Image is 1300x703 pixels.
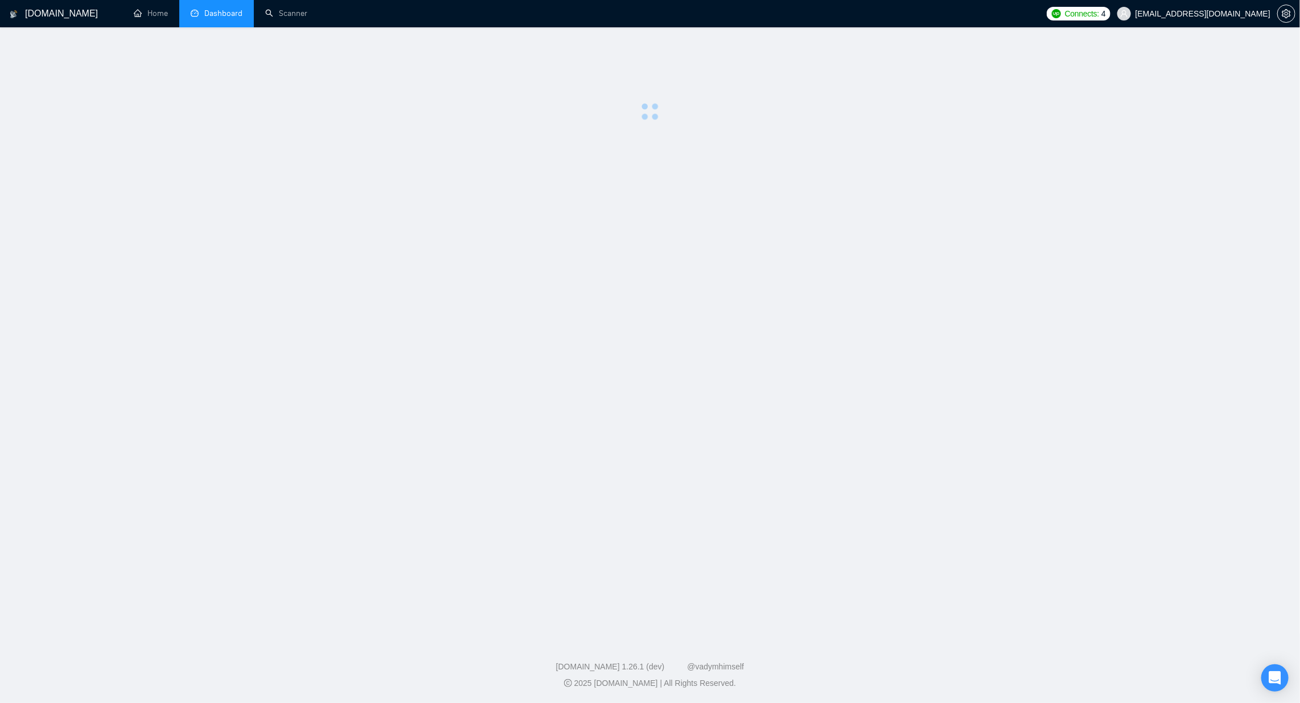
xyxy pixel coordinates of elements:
[204,9,242,18] span: Dashboard
[9,677,1291,689] div: 2025 [DOMAIN_NAME] | All Rights Reserved.
[1277,5,1295,23] button: setting
[1052,9,1061,18] img: upwork-logo.png
[265,9,307,18] a: searchScanner
[687,662,744,671] a: @vadymhimself
[1278,9,1295,18] span: setting
[1101,7,1106,20] span: 4
[1065,7,1099,20] span: Connects:
[10,5,18,23] img: logo
[134,9,168,18] a: homeHome
[564,679,572,687] span: copyright
[191,9,199,17] span: dashboard
[556,662,665,671] a: [DOMAIN_NAME] 1.26.1 (dev)
[1261,664,1289,692] div: Open Intercom Messenger
[1277,9,1295,18] a: setting
[1120,10,1128,18] span: user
